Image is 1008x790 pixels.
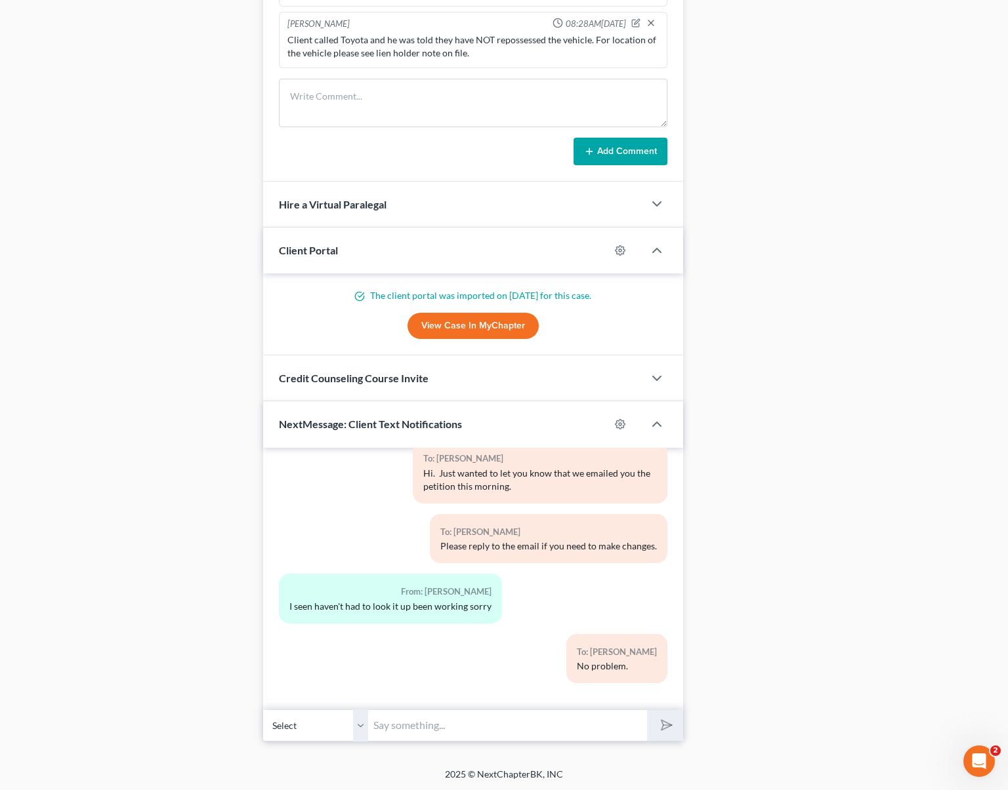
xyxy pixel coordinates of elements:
[423,467,657,493] div: Hi. Just wanted to let you know that we emailed you the petition this morning.
[279,198,387,210] span: Hire a Virtual Paralegal
[577,644,657,660] div: To: [PERSON_NAME]
[577,660,657,673] div: No problem.
[368,709,647,741] input: Say something...
[279,418,462,430] span: NextMessage: Client Text Notifications
[990,745,1001,756] span: 2
[963,745,995,777] iframe: Intercom live chat
[574,138,667,165] button: Add Comment
[566,18,626,30] span: 08:28AM[DATE]
[287,33,659,60] div: Client called Toyota and he was told they have NOT repossessed the vehicle. For location of the v...
[289,584,492,599] div: From: [PERSON_NAME]
[279,372,429,384] span: Credit Counseling Course Invite
[289,600,492,613] div: I seen haven't had to look it up been working sorry
[279,289,667,302] p: The client portal was imported on [DATE] for this case.
[408,313,539,339] a: View Case in MyChapter
[423,451,657,466] div: To: [PERSON_NAME]
[287,18,350,31] div: [PERSON_NAME]
[279,244,338,256] span: Client Portal
[440,540,657,553] div: Please reply to the email if you need to make changes.
[440,524,657,540] div: To: [PERSON_NAME]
